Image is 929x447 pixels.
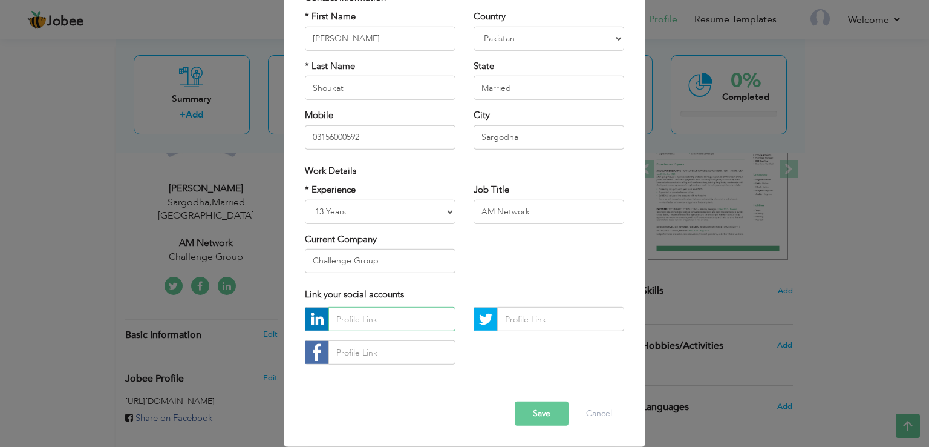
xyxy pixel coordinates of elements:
[305,308,328,331] img: linkedin
[328,340,455,365] input: Profile Link
[305,109,333,122] label: Mobile
[474,308,497,331] img: Twitter
[305,184,356,196] label: * Experience
[305,10,356,23] label: * First Name
[305,60,355,73] label: * Last Name
[474,10,506,23] label: Country
[574,402,624,426] button: Cancel
[305,164,356,176] span: Work Details
[515,402,569,426] button: Save
[305,288,404,300] span: Link your social accounts
[474,184,509,196] label: Job Title
[474,60,494,73] label: State
[328,307,455,331] input: Profile Link
[305,341,328,364] img: facebook
[305,233,377,245] label: Current Company
[497,307,624,331] input: Profile Link
[474,109,490,122] label: City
